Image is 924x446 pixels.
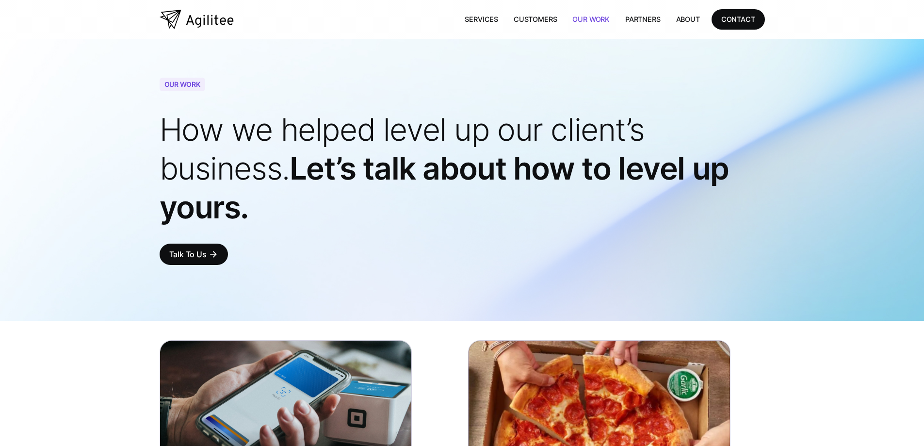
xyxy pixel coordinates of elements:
[209,249,218,259] div: arrow_forward
[160,244,228,265] a: Talk To Usarrow_forward
[712,9,765,29] a: CONTACT
[160,110,765,227] h1: Let’s talk about how to level up yours.
[668,9,708,29] a: About
[160,78,205,91] div: OUR WORK
[457,9,506,29] a: Services
[506,9,565,29] a: Customers
[169,248,207,261] div: Talk To Us
[160,10,234,29] a: home
[565,9,617,29] a: Our Work
[160,111,645,187] span: How we helped level up our client’s business.
[721,13,755,25] div: CONTACT
[617,9,668,29] a: Partners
